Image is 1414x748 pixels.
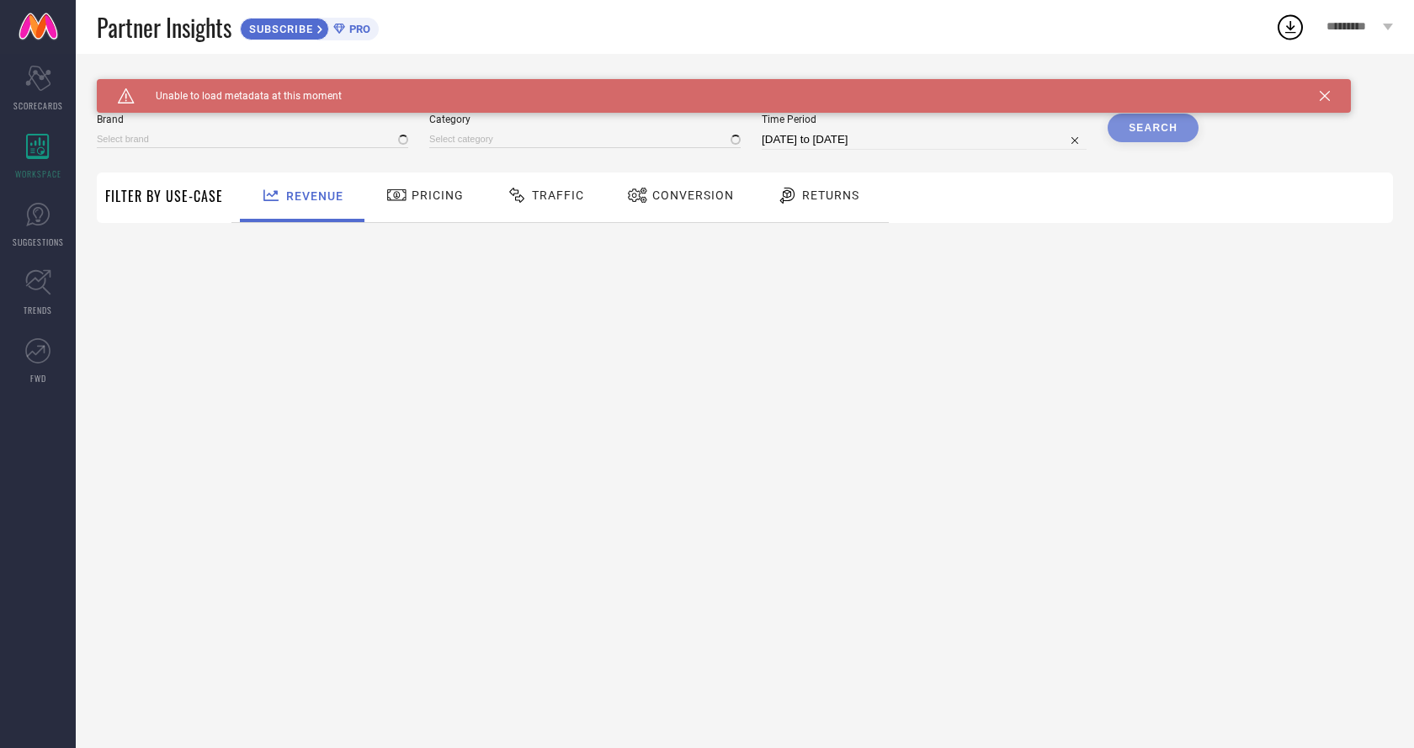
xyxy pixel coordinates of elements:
span: SCORECARDS [13,99,63,112]
span: Category [429,114,741,125]
span: Unable to load metadata at this moment [135,90,342,102]
span: Returns [802,188,859,202]
input: Select time period [762,130,1087,150]
span: Brand [97,114,408,125]
span: SUGGESTIONS [13,236,64,248]
span: FWD [30,372,46,385]
input: Select category [429,130,741,148]
span: SUBSCRIBE [241,23,317,35]
span: TRENDS [24,304,52,316]
span: Traffic [532,188,584,202]
div: Open download list [1275,12,1305,42]
span: Partner Insights [97,10,231,45]
span: Revenue [286,189,343,203]
span: Pricing [412,188,464,202]
span: Filter By Use-Case [105,186,223,206]
span: Time Period [762,114,1087,125]
span: WORKSPACE [15,167,61,180]
input: Select brand [97,130,408,148]
span: SYSTEM WORKSPACE [97,79,214,93]
span: Conversion [652,188,734,202]
a: SUBSCRIBEPRO [240,13,379,40]
span: PRO [345,23,370,35]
